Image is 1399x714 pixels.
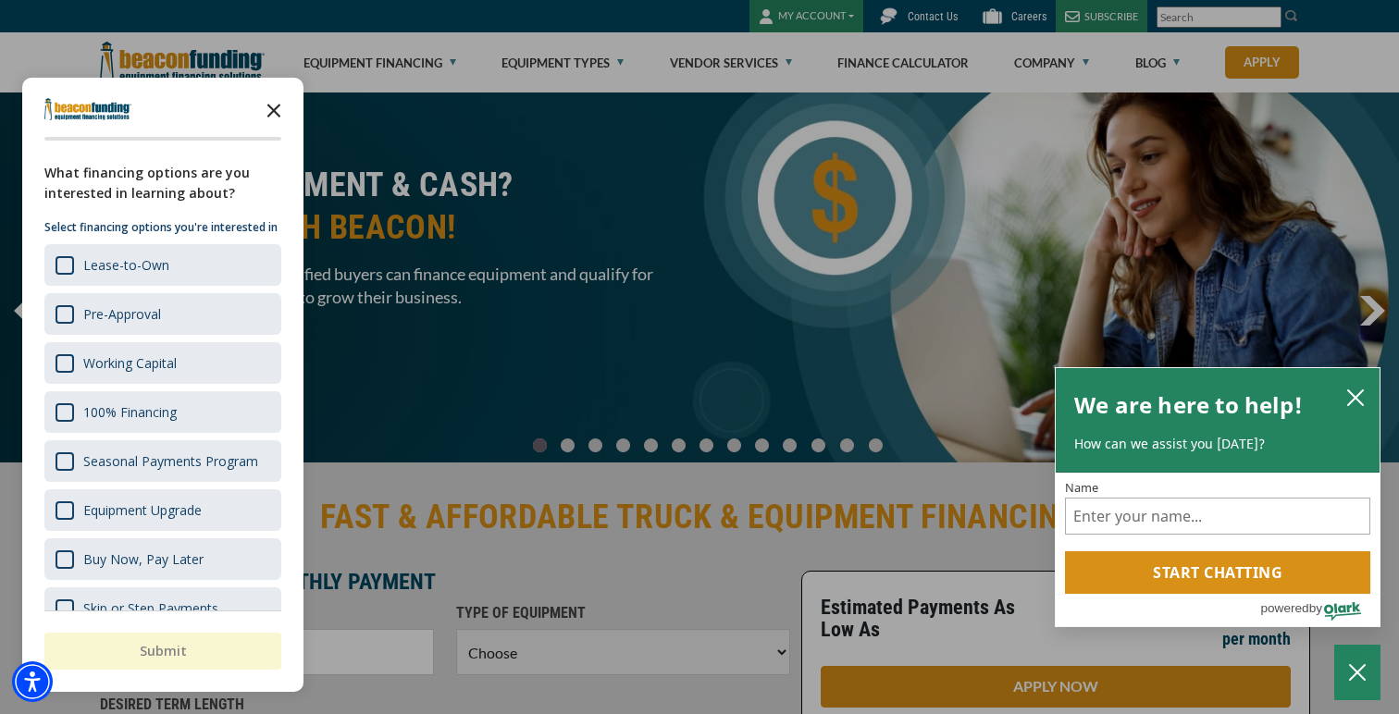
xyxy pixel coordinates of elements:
div: Accessibility Menu [12,661,53,702]
div: 100% Financing [83,403,177,421]
div: Seasonal Payments Program [83,452,258,470]
div: Pre-Approval [83,305,161,323]
div: olark chatbox [1055,367,1380,628]
div: Working Capital [83,354,177,372]
h2: We are here to help! [1074,387,1303,424]
div: Equipment Upgrade [44,489,281,531]
button: Close Chatbox [1334,645,1380,700]
a: Powered by Olark [1260,595,1380,626]
p: How can we assist you [DATE]? [1074,435,1361,453]
div: Buy Now, Pay Later [83,550,204,568]
input: Name [1065,498,1370,535]
div: Skip or Step Payments [83,599,218,617]
div: What financing options are you interested in learning about? [44,163,281,203]
span: by [1309,597,1322,620]
div: Skip or Step Payments [44,587,281,629]
button: Close the survey [255,91,292,128]
div: Buy Now, Pay Later [44,538,281,580]
img: Company logo [44,98,131,120]
div: 100% Financing [44,391,281,433]
div: Equipment Upgrade [83,501,202,519]
button: close chatbox [1341,384,1370,410]
div: Survey [22,78,303,692]
button: Start chatting [1065,551,1370,594]
div: Lease-to-Own [83,256,169,274]
div: Seasonal Payments Program [44,440,281,482]
button: Submit [44,633,281,670]
p: Select financing options you're interested in [44,218,281,237]
div: Working Capital [44,342,281,384]
div: Lease-to-Own [44,244,281,286]
label: Name [1065,482,1370,494]
div: Pre-Approval [44,293,281,335]
span: powered [1260,597,1308,620]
